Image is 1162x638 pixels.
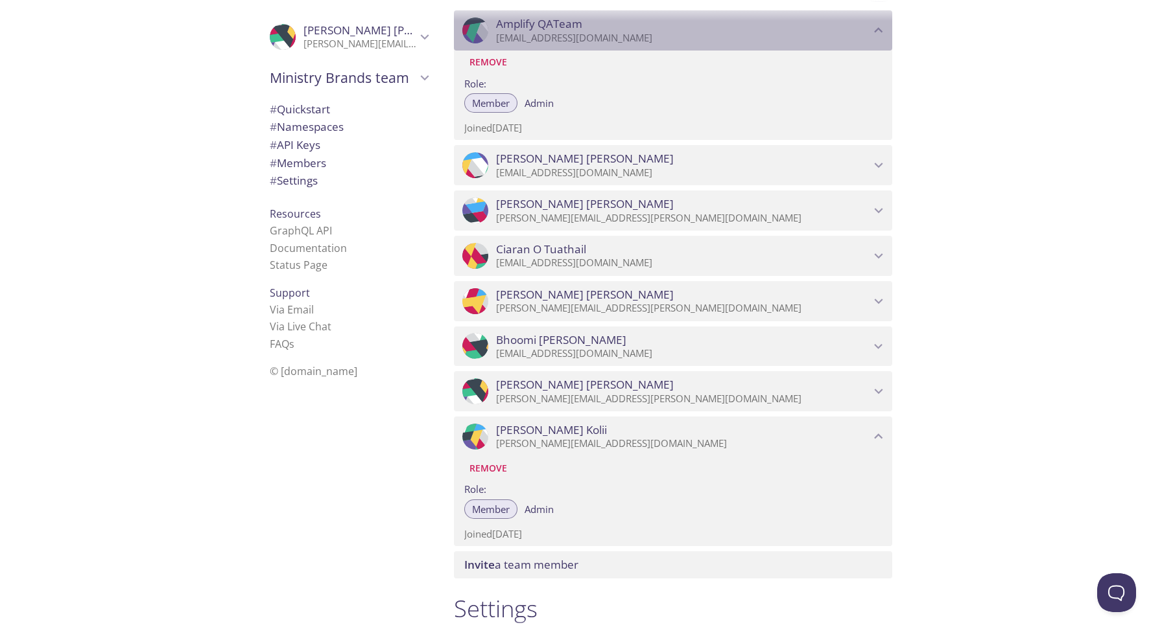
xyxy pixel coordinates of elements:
[454,594,892,623] h1: Settings
[496,152,674,166] span: [PERSON_NAME] [PERSON_NAME]
[270,119,344,134] span: Namespaces
[496,423,607,437] span: [PERSON_NAME] Kolii
[454,10,892,51] div: Amplify QATeam
[496,302,870,315] p: [PERSON_NAME][EMAIL_ADDRESS][PERSON_NAME][DOMAIN_NAME]
[259,16,438,58] div: Syed ahmed
[517,93,562,113] button: Admin
[454,371,892,411] div: Syed ahmed
[270,173,277,188] span: #
[270,286,310,300] span: Support
[464,479,882,497] label: Role:
[303,23,481,38] span: [PERSON_NAME] [PERSON_NAME]
[259,61,438,95] div: Ministry Brands team
[270,207,321,221] span: Resources
[289,337,294,351] span: s
[270,137,320,152] span: API Keys
[469,461,507,476] span: Remove
[464,93,517,113] button: Member
[259,100,438,119] div: Quickstart
[454,416,892,457] div: Rupasri Kolii
[496,17,582,31] span: Amplify QATeam
[259,118,438,136] div: Namespaces
[464,557,495,572] span: Invite
[454,236,892,276] div: Ciaran O Tuathail
[270,223,332,238] a: GraphQL API
[464,73,882,92] label: Role:
[464,52,512,73] button: Remove
[496,256,870,269] p: [EMAIL_ADDRESS][DOMAIN_NAME]
[496,347,870,360] p: [EMAIL_ADDRESS][DOMAIN_NAME]
[496,378,674,392] span: [PERSON_NAME] [PERSON_NAME]
[454,326,892,367] div: Bhoomi Dodiya
[270,155,326,170] span: Members
[454,551,892,578] div: Invite a team member
[270,137,277,152] span: #
[496,393,870,405] p: [PERSON_NAME][EMAIL_ADDRESS][PERSON_NAME][DOMAIN_NAME]
[270,337,294,351] a: FAQ
[496,242,586,256] span: Ciaran O Tuathail
[303,38,416,51] p: [PERSON_NAME][EMAIL_ADDRESS][PERSON_NAME][DOMAIN_NAME]
[1097,573,1136,612] iframe: Help Scout Beacon - Open
[270,102,330,117] span: Quickstart
[270,173,318,188] span: Settings
[270,319,331,334] a: Via Live Chat
[454,145,892,185] div: Loretta Dudden
[464,121,882,135] p: Joined [DATE]
[469,54,507,70] span: Remove
[496,437,870,450] p: [PERSON_NAME][EMAIL_ADDRESS][DOMAIN_NAME]
[259,154,438,172] div: Members
[454,190,892,231] div: Eric Wafford
[270,119,277,134] span: #
[454,281,892,321] div: Akhil Gopalakrishnan
[517,499,562,519] button: Admin
[259,136,438,154] div: API Keys
[496,166,870,179] p: [EMAIL_ADDRESS][DOMAIN_NAME]
[270,258,327,272] a: Status Page
[270,69,416,87] span: Ministry Brands team
[270,241,347,255] a: Documentation
[259,172,438,190] div: Team Settings
[270,364,357,378] span: © [DOMAIN_NAME]
[496,32,870,45] p: [EMAIL_ADDRESS][DOMAIN_NAME]
[496,333,626,347] span: Bhoomi [PERSON_NAME]
[464,458,512,479] button: Remove
[496,197,674,211] span: [PERSON_NAME] [PERSON_NAME]
[496,212,870,225] p: [PERSON_NAME][EMAIL_ADDRESS][PERSON_NAME][DOMAIN_NAME]
[496,288,674,302] span: [PERSON_NAME] [PERSON_NAME]
[464,557,578,572] span: a team member
[270,302,314,317] a: Via Email
[270,102,277,117] span: #
[464,499,517,519] button: Member
[464,527,882,541] p: Joined [DATE]
[270,155,277,170] span: #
